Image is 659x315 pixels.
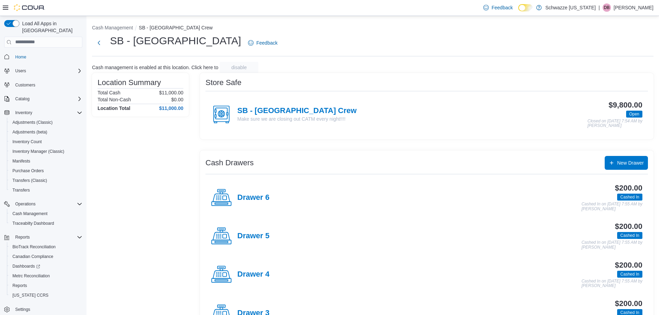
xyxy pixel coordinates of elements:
button: Inventory [12,109,35,117]
span: disable [231,64,247,71]
a: Manifests [10,157,33,165]
button: SB - [GEOGRAPHIC_DATA] Crew [139,25,212,30]
h6: Total Non-Cash [98,97,131,102]
button: Home [1,52,85,62]
span: Operations [12,200,82,208]
h3: $200.00 [615,299,642,308]
a: Home [12,53,29,61]
span: Cash Management [10,210,82,218]
span: Reports [10,281,82,290]
p: $11,000.00 [159,90,183,95]
h3: $200.00 [615,222,642,231]
button: Users [1,66,85,76]
span: Transfers [12,187,30,193]
button: Purchase Orders [7,166,85,176]
input: Dark Mode [518,4,533,11]
button: Settings [1,304,85,314]
img: Cova [14,4,45,11]
span: Inventory Manager (Classic) [12,149,64,154]
span: Reports [15,234,30,240]
span: Purchase Orders [10,167,82,175]
a: Metrc Reconciliation [10,272,53,280]
span: Reports [12,283,27,288]
span: Operations [15,201,36,207]
h1: SB - [GEOGRAPHIC_DATA] [110,34,241,48]
button: [US_STATE] CCRS [7,290,85,300]
p: | [598,3,600,12]
span: Load All Apps in [GEOGRAPHIC_DATA] [19,20,82,34]
span: Inventory Count [12,139,42,145]
span: Transfers [10,186,82,194]
button: Catalog [1,94,85,104]
span: Home [12,53,82,61]
button: Inventory Manager (Classic) [7,147,85,156]
button: Cash Management [92,25,133,30]
a: Transfers (Classic) [10,176,50,185]
span: Home [15,54,26,60]
a: [US_STATE] CCRS [10,291,51,299]
button: Transfers [7,185,85,195]
button: Transfers (Classic) [7,176,85,185]
span: Settings [12,305,82,314]
button: Inventory Count [7,137,85,147]
a: Reports [10,281,30,290]
a: Traceabilty Dashboard [10,219,57,228]
span: BioTrack Reconciliation [10,243,82,251]
button: Catalog [12,95,32,103]
span: Adjustments (Classic) [12,120,53,125]
p: Cashed In on [DATE] 7:55 AM by [PERSON_NAME] [582,202,642,211]
span: [US_STATE] CCRS [12,293,48,298]
button: Inventory [1,108,85,118]
span: Feedback [492,4,513,11]
span: Inventory [12,109,82,117]
span: Open [629,111,639,117]
a: Inventory Count [10,138,45,146]
button: Adjustments (beta) [7,127,85,137]
h6: Total Cash [98,90,120,95]
span: Inventory Manager (Classic) [10,147,82,156]
button: Next [92,36,106,50]
a: BioTrack Reconciliation [10,243,58,251]
button: Metrc Reconciliation [7,271,85,281]
span: Transfers (Classic) [12,178,47,183]
p: Cashed In on [DATE] 7:55 AM by [PERSON_NAME] [582,240,642,250]
span: New Drawer [617,159,644,166]
div: Duncan Boggess [603,3,611,12]
h3: Location Summary [98,78,161,87]
a: Canadian Compliance [10,252,56,261]
span: Customers [15,82,35,88]
span: Users [15,68,26,74]
h4: Drawer 6 [237,193,269,202]
span: Cashed In [620,194,639,200]
nav: An example of EuiBreadcrumbs [92,24,653,33]
span: Manifests [12,158,30,164]
span: Inventory Count [10,138,82,146]
span: Catalog [12,95,82,103]
a: Cash Management [10,210,50,218]
a: Purchase Orders [10,167,47,175]
h3: Cash Drawers [205,159,254,167]
p: [PERSON_NAME] [614,3,653,12]
span: Cash Management [12,211,47,216]
span: Reports [12,233,82,241]
button: Users [12,67,29,75]
p: Make sure we are closing out CATM every night!!!! [237,115,357,122]
span: Manifests [10,157,82,165]
a: Feedback [245,36,280,50]
span: BioTrack Reconciliation [12,244,56,250]
p: Closed on [DATE] 7:54 AM by [PERSON_NAME] [587,119,642,128]
button: Reports [7,281,85,290]
span: Dark Mode [518,11,519,12]
h4: Drawer 4 [237,270,269,279]
h3: $200.00 [615,184,642,192]
span: Open [626,111,642,118]
button: Operations [1,199,85,209]
h4: Location Total [98,105,130,111]
button: Adjustments (Classic) [7,118,85,127]
h4: Drawer 5 [237,232,269,241]
span: Canadian Compliance [12,254,53,259]
button: Traceabilty Dashboard [7,219,85,228]
h4: $11,000.00 [159,105,183,111]
span: Customers [12,81,82,89]
span: Washington CCRS [10,291,82,299]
